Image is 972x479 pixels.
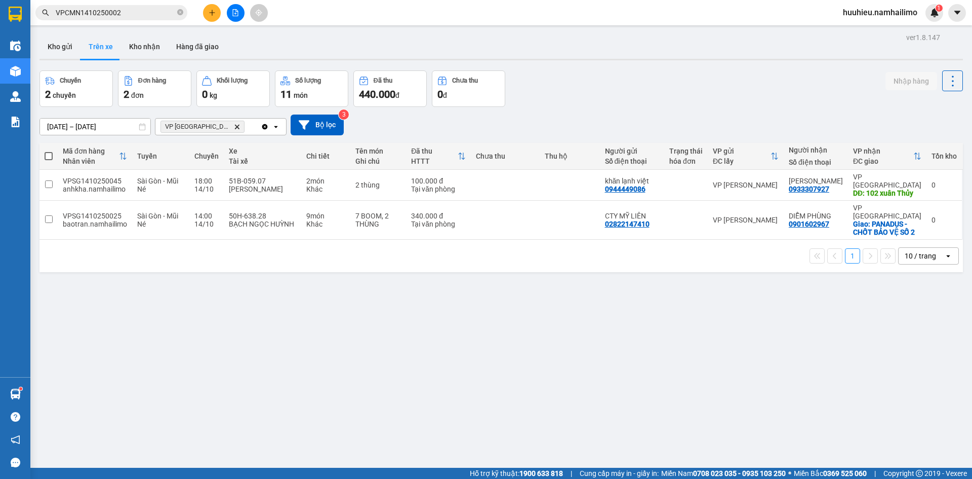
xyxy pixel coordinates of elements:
div: ver 1.8.147 [906,32,940,43]
span: chuyến [53,91,76,99]
span: 0 [202,88,208,100]
div: Đã thu [411,147,457,155]
div: Tại văn phòng [411,220,465,228]
span: Hỗ trợ kỹ thuật: [470,468,563,479]
button: file-add [227,4,245,22]
span: | [874,468,876,479]
th: Toggle SortBy [58,143,132,170]
div: 2 thùng [355,181,401,189]
div: DIỄM PHÙNG [789,212,843,220]
img: logo-vxr [9,7,22,22]
span: 2 [45,88,51,100]
sup: 1 [936,5,943,12]
div: VPSG1410250045 [63,177,127,185]
div: 0 [931,216,957,224]
div: VP [PERSON_NAME] [9,9,90,33]
div: baotran.namhailimo [63,220,127,228]
div: Thu hộ [545,152,595,160]
button: Nhập hàng [885,72,937,90]
button: caret-down [948,4,966,22]
button: Chưa thu0đ [432,70,505,107]
div: 0901188704 [9,45,90,59]
button: 1 [845,248,860,264]
span: TC: [97,53,110,63]
div: Đã thu [374,77,392,84]
span: 0 [437,88,443,100]
div: 0 [931,181,957,189]
span: 1 [937,5,941,12]
div: Khác [306,220,345,228]
span: message [11,458,20,467]
div: Giao: PANADUS - CHỐT BẢO VỆ SỐ 2 [853,220,921,236]
span: ⚪️ [788,471,791,475]
div: ĐC lấy [713,157,771,165]
div: 0901602967 [789,220,829,228]
div: 340.000 đ [411,212,465,220]
span: 2 [124,88,129,100]
div: 9 món [306,212,345,220]
div: Chi tiết [306,152,345,160]
button: plus [203,4,221,22]
img: warehouse-icon [10,389,21,399]
span: kg [210,91,217,99]
div: 10 / trang [905,251,936,261]
div: 7 BOOM, 2 THÙNG [355,212,401,228]
th: Toggle SortBy [406,143,470,170]
div: Tuyến [137,152,184,160]
span: DĐ: [9,65,23,76]
span: 440.000 [359,88,395,100]
strong: 1900 633 818 [519,469,563,477]
button: Khối lượng0kg [196,70,270,107]
span: Sài Gòn - Mũi Né [137,212,178,228]
div: Số điện thoại [789,158,843,166]
div: HTTT [411,157,457,165]
div: DĐ: 102 xuân Thủy [853,189,921,197]
div: 0938154111 [97,33,216,47]
div: khăn lạnh việt [605,177,659,185]
span: copyright [916,470,923,477]
div: Người gửi [605,147,659,155]
div: Tại văn phòng [411,185,465,193]
strong: 0369 525 060 [823,469,867,477]
th: Toggle SortBy [848,143,926,170]
span: notification [11,435,20,445]
span: plus [209,9,216,16]
span: search [42,9,49,16]
div: 51B-059.07 [229,177,296,185]
span: đơn [131,91,144,99]
button: Bộ lọc [291,115,344,135]
div: Tên món [355,147,401,155]
span: Gửi: [9,10,24,20]
div: hóa đơn [669,157,703,165]
span: 246/2 [PERSON_NAME], MŨI NÉ [97,47,216,100]
div: Số điện thoại [605,157,659,165]
div: VP [GEOGRAPHIC_DATA] [853,173,921,189]
span: VP chợ Mũi Né, close by backspace [160,121,245,133]
input: Tìm tên, số ĐT hoặc mã đơn [56,7,175,18]
span: món [294,91,308,99]
div: BẠCH NGỌC HUỲNH [229,220,296,228]
div: 14/10 [194,185,219,193]
div: Tồn kho [931,152,957,160]
div: Nhân viên [63,157,119,165]
div: 50H-638.28 [229,212,296,220]
input: Select a date range. [40,119,150,135]
span: Miền Bắc [794,468,867,479]
span: aim [255,9,262,16]
button: Trên xe [80,34,121,59]
div: VP Mũi Né [97,9,216,21]
span: huuhieu.namhailimo [835,6,925,19]
span: Nhận: [97,10,121,20]
span: Cung cấp máy in - giấy in: [580,468,659,479]
div: Ghi chú [355,157,401,165]
div: 14/10 [194,220,219,228]
div: VP nhận [853,147,913,155]
div: YẾN - MAY BUNGALOW [97,21,216,33]
span: đ [443,91,447,99]
span: đ [395,91,399,99]
button: Hàng đã giao [168,34,227,59]
div: VP [GEOGRAPHIC_DATA] [853,204,921,220]
span: VP chợ Mũi Né [165,123,230,131]
span: file-add [232,9,239,16]
span: 11 [280,88,292,100]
